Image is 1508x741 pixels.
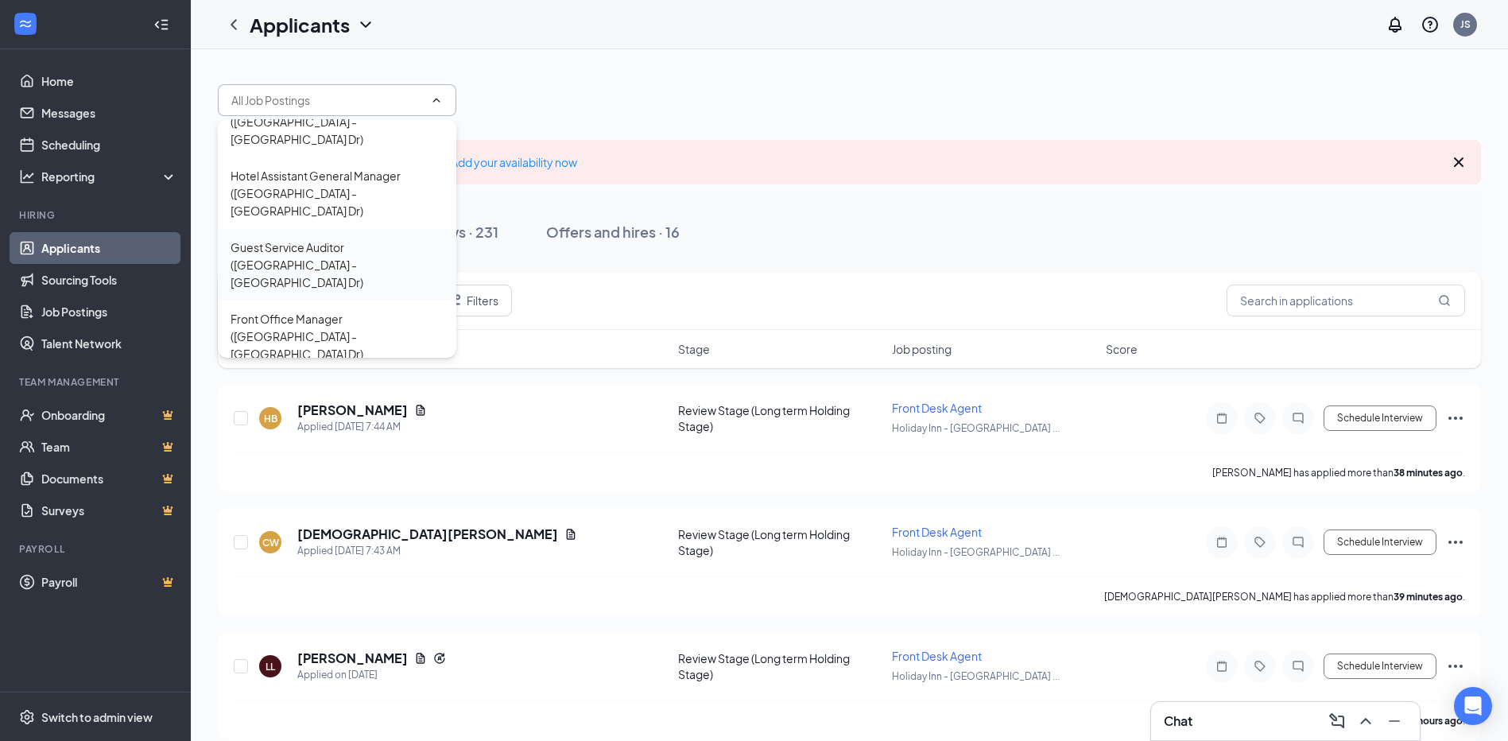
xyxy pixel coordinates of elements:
[1353,708,1378,734] button: ChevronUp
[250,11,350,38] h1: Applicants
[1212,536,1231,549] svg: Note
[297,650,408,667] h5: [PERSON_NAME]
[1104,590,1465,603] p: [DEMOGRAPHIC_DATA][PERSON_NAME] has applied more than .
[1212,466,1465,479] p: [PERSON_NAME] has applied more than .
[892,341,952,357] span: Job posting
[1446,657,1465,676] svg: Ellipses
[153,17,169,33] svg: Collapse
[19,375,174,389] div: Team Management
[678,341,710,357] span: Stage
[41,65,177,97] a: Home
[224,15,243,34] svg: ChevronLeft
[892,670,1060,682] span: Holiday Inn - [GEOGRAPHIC_DATA] ...
[564,528,577,541] svg: Document
[1289,536,1308,549] svg: ChatInactive
[19,542,174,556] div: Payroll
[231,239,444,291] div: Guest Service Auditor ([GEOGRAPHIC_DATA] - [GEOGRAPHIC_DATA] Dr)
[19,208,174,222] div: Hiring
[1289,412,1308,425] svg: ChatInactive
[1446,409,1465,428] svg: Ellipses
[297,419,427,435] div: Applied [DATE] 7:44 AM
[297,543,577,559] div: Applied [DATE] 7:43 AM
[1356,712,1375,731] svg: ChevronUp
[41,97,177,129] a: Messages
[1394,467,1463,479] b: 38 minutes ago
[1421,15,1440,34] svg: QuestionInfo
[1212,660,1231,673] svg: Note
[433,652,446,665] svg: Reapply
[892,401,982,415] span: Front Desk Agent
[414,404,427,417] svg: Document
[892,525,982,539] span: Front Desk Agent
[41,399,177,431] a: OnboardingCrown
[1438,294,1451,307] svg: MagnifyingGlass
[430,94,443,107] svg: ChevronUp
[262,536,279,549] div: CW
[678,402,882,434] div: Review Stage (Long term Holding Stage)
[1164,712,1192,730] h3: Chat
[1446,533,1465,552] svg: Ellipses
[1106,341,1138,357] span: Score
[1386,15,1405,34] svg: Notifications
[1324,530,1436,555] button: Schedule Interview
[17,16,33,32] svg: WorkstreamLogo
[1250,412,1270,425] svg: Tag
[678,650,882,682] div: Review Stage (Long term Holding Stage)
[1250,536,1270,549] svg: Tag
[19,709,35,725] svg: Settings
[1324,654,1436,679] button: Schedule Interview
[1394,591,1463,603] b: 39 minutes ago
[1289,660,1308,673] svg: ChatInactive
[1324,405,1436,431] button: Schedule Interview
[1382,708,1407,734] button: Minimize
[41,431,177,463] a: TeamCrown
[231,167,444,219] div: Hotel Assistant General Manager ([GEOGRAPHIC_DATA] - [GEOGRAPHIC_DATA] Dr)
[1454,687,1492,725] div: Open Intercom Messenger
[1449,153,1468,172] svg: Cross
[41,264,177,296] a: Sourcing Tools
[892,546,1060,558] span: Holiday Inn - [GEOGRAPHIC_DATA] ...
[297,667,446,683] div: Applied on [DATE]
[451,155,577,169] a: Add your availability now
[1324,708,1350,734] button: ComposeMessage
[231,310,444,363] div: Front Office Manager ([GEOGRAPHIC_DATA] - [GEOGRAPHIC_DATA] Dr)
[1212,412,1231,425] svg: Note
[41,566,177,598] a: PayrollCrown
[1328,712,1347,731] svg: ComposeMessage
[41,232,177,264] a: Applicants
[1250,660,1270,673] svg: Tag
[892,422,1060,434] span: Holiday Inn - [GEOGRAPHIC_DATA] ...
[264,412,277,425] div: HB
[41,463,177,495] a: DocumentsCrown
[1227,285,1465,316] input: Search in applications
[678,526,882,558] div: Review Stage (Long term Holding Stage)
[41,495,177,526] a: SurveysCrown
[297,526,558,543] h5: [DEMOGRAPHIC_DATA][PERSON_NAME]
[1385,712,1404,731] svg: Minimize
[431,285,512,316] button: Filter Filters
[546,222,680,242] div: Offers and hires · 16
[41,129,177,161] a: Scheduling
[266,660,275,673] div: LL
[41,328,177,359] a: Talent Network
[231,95,444,148] div: Maintenance Technician ([GEOGRAPHIC_DATA] - [GEOGRAPHIC_DATA] Dr)
[231,91,424,109] input: All Job Postings
[892,649,982,663] span: Front Desk Agent
[41,169,178,184] div: Reporting
[297,402,408,419] h5: [PERSON_NAME]
[19,169,35,184] svg: Analysis
[41,296,177,328] a: Job Postings
[1460,17,1471,31] div: JS
[41,709,153,725] div: Switch to admin view
[1410,715,1463,727] b: 9 hours ago
[414,652,427,665] svg: Document
[356,15,375,34] svg: ChevronDown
